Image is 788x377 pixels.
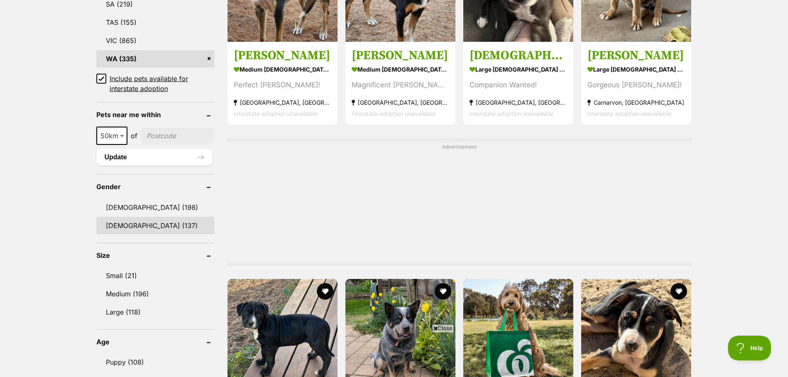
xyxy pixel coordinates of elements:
[97,130,127,142] span: 50km
[227,139,692,266] div: Advertisement
[228,41,338,125] a: [PERSON_NAME] medium [DEMOGRAPHIC_DATA] Dog Perfect [PERSON_NAME]! [GEOGRAPHIC_DATA], [GEOGRAPHIC...
[581,41,691,125] a: [PERSON_NAME] large [DEMOGRAPHIC_DATA] Dog Gorgeous [PERSON_NAME]! Carnarvon, [GEOGRAPHIC_DATA] I...
[352,110,436,117] span: Interstate adoption unavailable
[317,283,333,300] button: favourite
[141,128,214,144] input: postcode
[96,111,214,118] header: Pets near me within
[587,97,685,108] strong: Carnarvon, [GEOGRAPHIC_DATA]
[110,74,214,94] span: Include pets available for interstate adoption
[352,79,449,91] div: Magnificent [PERSON_NAME]!
[234,48,331,63] h3: [PERSON_NAME]
[352,48,449,63] h3: [PERSON_NAME]
[131,131,137,141] span: of
[96,14,214,31] a: TAS (155)
[671,283,687,300] button: favourite
[96,252,214,259] header: Size
[96,149,212,166] button: Update
[96,285,214,303] a: Medium (196)
[352,97,449,108] strong: [GEOGRAPHIC_DATA], [GEOGRAPHIC_DATA]
[469,63,567,75] strong: large [DEMOGRAPHIC_DATA] Dog
[96,74,214,94] a: Include pets available for interstate adoption
[96,338,214,346] header: Age
[96,267,214,284] a: Small (21)
[234,110,318,117] span: Interstate adoption unavailable
[259,154,660,257] iframe: Advertisement
[234,63,331,75] strong: medium [DEMOGRAPHIC_DATA] Dog
[234,79,331,91] div: Perfect [PERSON_NAME]!
[587,79,685,91] div: Gorgeous [PERSON_NAME]!
[469,79,567,91] div: Companion Wanted!
[587,48,685,63] h3: [PERSON_NAME]
[96,183,214,190] header: Gender
[96,217,214,234] a: [DEMOGRAPHIC_DATA] (137)
[469,110,553,117] span: Interstate adoption unavailable
[463,41,573,125] a: [DEMOGRAPHIC_DATA] large [DEMOGRAPHIC_DATA] Dog Companion Wanted! [GEOGRAPHIC_DATA], [GEOGRAPHIC_...
[469,97,567,108] strong: [GEOGRAPHIC_DATA], [GEOGRAPHIC_DATA]
[96,32,214,49] a: VIC (865)
[96,50,214,67] a: WA (335)
[352,63,449,75] strong: medium [DEMOGRAPHIC_DATA] Dog
[96,127,127,145] span: 50km
[96,353,214,371] a: Puppy (108)
[728,336,771,360] iframe: Help Scout Beacon - Open
[469,48,567,63] h3: [DEMOGRAPHIC_DATA]
[96,199,214,216] a: [DEMOGRAPHIC_DATA] (198)
[435,283,451,300] button: favourite
[345,41,455,125] a: [PERSON_NAME] medium [DEMOGRAPHIC_DATA] Dog Magnificent [PERSON_NAME]! [GEOGRAPHIC_DATA], [GEOGRA...
[587,110,671,117] span: Interstate adoption unavailable
[587,63,685,75] strong: large [DEMOGRAPHIC_DATA] Dog
[244,336,545,373] iframe: Advertisement
[96,303,214,321] a: Large (118)
[234,97,331,108] strong: [GEOGRAPHIC_DATA], [GEOGRAPHIC_DATA]
[432,324,454,332] span: Close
